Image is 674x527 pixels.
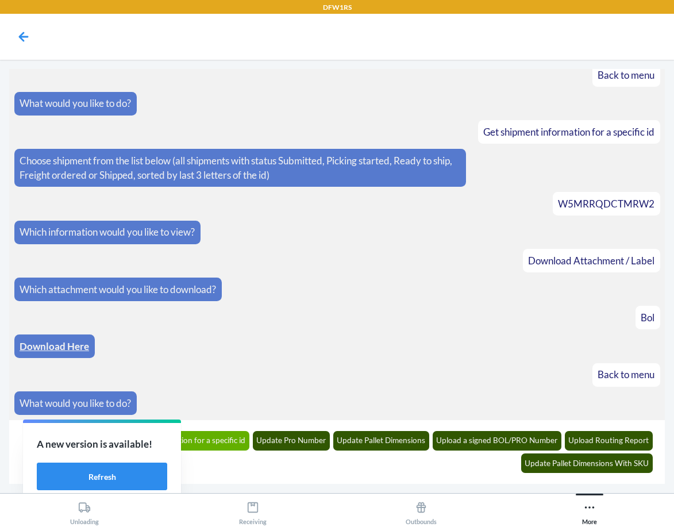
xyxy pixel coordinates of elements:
span: W5MRRQDCTMRW2 [558,198,654,210]
span: Back to menu [598,368,654,380]
p: Which information would you like to view? [20,225,195,240]
div: More [582,497,597,525]
button: Receiving [168,494,337,525]
span: Get shipment information for a specific id [483,126,654,138]
p: DFW1RS [323,2,352,13]
button: Update Pro Number [253,431,330,451]
div: Outbounds [406,497,437,525]
div: Receiving [239,497,267,525]
span: Download Attachment / Label [528,255,654,267]
p: Which attachment would you like to download? [20,282,216,297]
p: Choose shipment from the list below (all shipments with status Submitted, Picking started, Ready ... [20,153,461,183]
button: Upload a signed BOL/PRO Number [433,431,562,451]
button: Outbounds [337,494,506,525]
button: Upload Routing Report [565,431,653,451]
button: More [506,494,674,525]
p: A new version is available! [37,437,167,452]
span: Bol [641,311,654,324]
p: What would you like to do? [20,96,131,111]
p: What would you like to do? [20,396,131,411]
span: Back to menu [598,69,654,81]
button: Refresh [37,463,167,490]
button: Update Pallet Dimensions [333,431,430,451]
a: Download Here [20,340,89,352]
div: Unloading [70,497,99,525]
button: Update Pallet Dimensions With SKU [521,453,653,473]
